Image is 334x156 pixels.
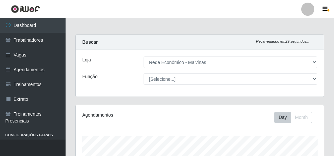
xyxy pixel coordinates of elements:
i: Recarregando em 29 segundos... [256,39,309,43]
label: Loja [82,56,91,63]
button: Day [274,112,291,123]
div: Agendamentos [82,112,174,119]
div: First group [274,112,312,123]
button: Month [291,112,312,123]
img: CoreUI Logo [11,5,40,13]
strong: Buscar [82,39,98,45]
label: Função [82,73,98,80]
div: Toolbar with button groups [274,112,317,123]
